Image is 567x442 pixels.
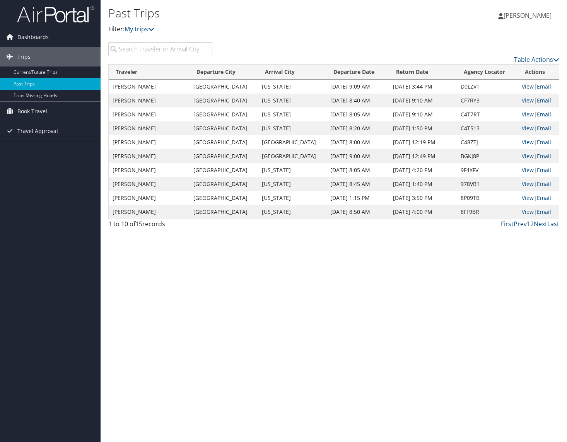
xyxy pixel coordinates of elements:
[518,205,559,219] td: |
[258,205,326,219] td: [US_STATE]
[17,47,31,67] span: Trips
[109,191,190,205] td: [PERSON_NAME]
[389,80,457,94] td: [DATE] 3:44 PM
[514,55,559,64] a: Table Actions
[537,166,551,174] a: Email
[326,80,389,94] td: [DATE] 9:09 AM
[457,121,518,135] td: C4T513
[537,97,551,104] a: Email
[457,177,518,191] td: 978VB1
[190,135,258,149] td: [GEOGRAPHIC_DATA]
[109,163,190,177] td: [PERSON_NAME]
[326,94,389,108] td: [DATE] 8:40 AM
[326,121,389,135] td: [DATE] 8:20 AM
[501,220,514,228] a: First
[518,65,559,80] th: Actions
[125,25,154,33] a: My trips
[258,177,326,191] td: [US_STATE]
[457,149,518,163] td: BGKJ8P
[389,121,457,135] td: [DATE] 1:50 PM
[258,135,326,149] td: [GEOGRAPHIC_DATA]
[109,135,190,149] td: [PERSON_NAME]
[108,24,409,34] p: Filter:
[389,191,457,205] td: [DATE] 3:50 PM
[190,108,258,121] td: [GEOGRAPHIC_DATA]
[326,65,389,80] th: Departure Date: activate to sort column ascending
[389,94,457,108] td: [DATE] 9:10 AM
[109,149,190,163] td: [PERSON_NAME]
[457,191,518,205] td: 8P09TB
[258,149,326,163] td: [GEOGRAPHIC_DATA]
[190,94,258,108] td: [GEOGRAPHIC_DATA]
[518,177,559,191] td: |
[326,177,389,191] td: [DATE] 8:45 AM
[108,5,409,21] h1: Past Trips
[326,135,389,149] td: [DATE] 8:00 AM
[17,5,94,23] img: airportal-logo.png
[537,138,551,146] a: Email
[457,65,518,80] th: Agency Locator: activate to sort column ascending
[518,80,559,94] td: |
[518,163,559,177] td: |
[258,163,326,177] td: [US_STATE]
[530,220,534,228] a: 2
[537,125,551,132] a: Email
[534,220,547,228] a: Next
[109,108,190,121] td: [PERSON_NAME]
[537,180,551,188] a: Email
[537,208,551,215] a: Email
[326,163,389,177] td: [DATE] 8:05 AM
[537,194,551,201] a: Email
[109,65,190,80] th: Traveler: activate to sort column ascending
[109,80,190,94] td: [PERSON_NAME]
[522,194,534,201] a: View
[258,191,326,205] td: [US_STATE]
[457,94,518,108] td: CF7RY3
[109,94,190,108] td: [PERSON_NAME]
[518,191,559,205] td: |
[109,121,190,135] td: [PERSON_NAME]
[522,83,534,90] a: View
[457,205,518,219] td: 8FF9BR
[190,121,258,135] td: [GEOGRAPHIC_DATA]
[537,111,551,118] a: Email
[190,65,258,80] th: Departure City: activate to sort column ascending
[109,177,190,191] td: [PERSON_NAME]
[17,102,47,121] span: Book Travel
[108,219,212,232] div: 1 to 10 of records
[457,135,518,149] td: C48ZTJ
[522,97,534,104] a: View
[389,65,457,80] th: Return Date: activate to sort column ascending
[547,220,559,228] a: Last
[457,108,518,121] td: C4T7RT
[389,177,457,191] td: [DATE] 1:40 PM
[504,11,552,20] span: [PERSON_NAME]
[135,220,142,228] span: 15
[109,205,190,219] td: [PERSON_NAME]
[522,180,534,188] a: View
[518,149,559,163] td: |
[522,138,534,146] a: View
[522,166,534,174] a: View
[190,163,258,177] td: [GEOGRAPHIC_DATA]
[527,220,530,228] a: 1
[457,163,518,177] td: 9F4XFV
[326,149,389,163] td: [DATE] 9:00 AM
[258,108,326,121] td: [US_STATE]
[17,121,58,141] span: Travel Approval
[518,121,559,135] td: |
[518,94,559,108] td: |
[258,65,326,80] th: Arrival City: activate to sort column ascending
[190,80,258,94] td: [GEOGRAPHIC_DATA]
[514,220,527,228] a: Prev
[522,125,534,132] a: View
[518,135,559,149] td: |
[190,177,258,191] td: [GEOGRAPHIC_DATA]
[326,205,389,219] td: [DATE] 8:50 AM
[389,135,457,149] td: [DATE] 12:19 PM
[326,108,389,121] td: [DATE] 8:05 AM
[522,152,534,160] a: View
[258,121,326,135] td: [US_STATE]
[258,94,326,108] td: [US_STATE]
[190,191,258,205] td: [GEOGRAPHIC_DATA]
